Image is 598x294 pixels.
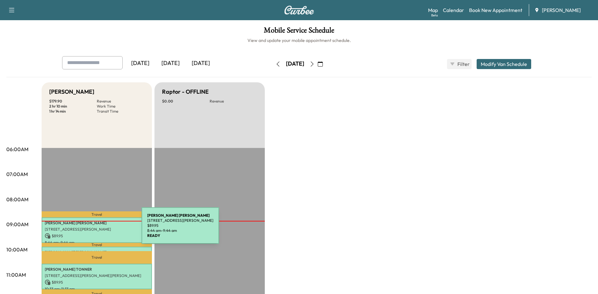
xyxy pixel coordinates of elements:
[45,240,149,245] p: 8:44 am - 9:44 am
[6,246,27,253] p: 10:00AM
[542,6,581,14] span: [PERSON_NAME]
[155,56,186,71] div: [DATE]
[284,6,314,15] img: Curbee Logo
[49,104,97,109] p: 2 hr 10 min
[186,56,216,71] div: [DATE]
[431,13,438,18] div: Beta
[125,56,155,71] div: [DATE]
[97,109,144,114] p: Transit Time
[49,87,94,96] h5: [PERSON_NAME]
[286,60,304,68] div: [DATE]
[6,170,28,178] p: 07:00AM
[147,213,210,218] b: [PERSON_NAME] [PERSON_NAME]
[447,59,472,69] button: Filter
[42,211,152,217] p: Travel
[6,271,26,279] p: 11:00AM
[45,279,149,285] p: $ 89.95
[162,87,209,96] h5: Raptor - OFFLINE
[210,99,257,104] p: Revenue
[49,109,97,114] p: 1 hr 14 min
[45,233,149,239] p: $ 89.95
[45,286,149,291] p: 10:33 am - 11:33 am
[147,223,213,228] p: $ 89.95
[477,59,531,69] button: Modify Van Schedule
[428,6,438,14] a: MapBeta
[97,99,144,104] p: Revenue
[6,196,28,203] p: 08:00AM
[443,6,464,14] a: Calendar
[6,220,28,228] p: 09:00AM
[45,273,149,278] p: [STREET_ADDRESS][PERSON_NAME][PERSON_NAME]
[42,251,152,264] p: Travel
[162,99,210,104] p: $ 0.00
[45,267,149,272] p: [PERSON_NAME] TONNER
[6,145,28,153] p: 06:00AM
[6,37,592,44] h6: View and update your mobile appointment schedule.
[42,243,152,247] p: Travel
[147,233,160,238] b: READY
[45,227,149,232] p: [STREET_ADDRESS][PERSON_NAME]
[45,220,149,226] p: [PERSON_NAME] [PERSON_NAME]
[457,60,469,68] span: Filter
[97,104,144,109] p: Work Time
[469,6,522,14] a: Book New Appointment
[6,26,592,37] h1: Mobile Service Schedule
[45,250,149,255] p: [PERSON_NAME] [PERSON_NAME]
[147,228,213,233] p: 8:44 am - 9:44 am
[49,99,97,104] p: $ 179.90
[147,218,213,223] p: [STREET_ADDRESS][PERSON_NAME]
